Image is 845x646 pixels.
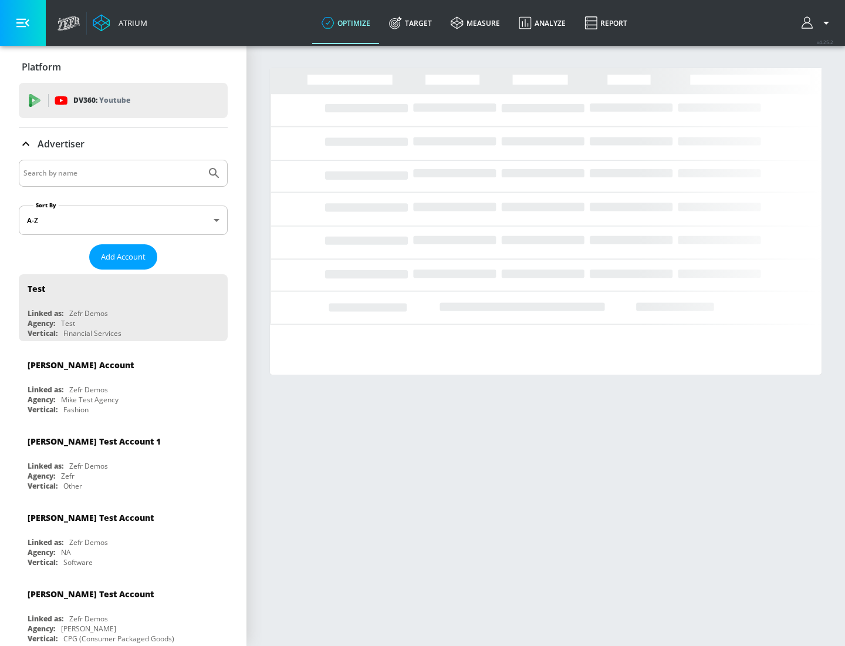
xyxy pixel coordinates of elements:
div: Zefr Demos [69,614,108,624]
div: Linked as: [28,614,63,624]
div: Platform [19,51,228,83]
div: Advertiser [19,127,228,160]
div: Test [28,283,45,294]
div: Linked as: [28,461,63,471]
div: Agency: [28,395,55,405]
div: Financial Services [63,328,121,338]
div: [PERSON_NAME] Account [28,359,134,371]
div: TestLinked as:Zefr DemosAgency:TestVertical:Financial Services [19,274,228,341]
div: Mike Test Agency [61,395,119,405]
span: v 4.25.2 [817,39,833,45]
div: Software [63,557,93,567]
a: Atrium [93,14,147,32]
div: DV360: Youtube [19,83,228,118]
div: CPG (Consumer Packaged Goods) [63,634,174,644]
div: Test [61,318,75,328]
a: Report [575,2,637,44]
div: Fashion [63,405,89,415]
div: Agency: [28,624,55,634]
div: A-Z [19,206,228,235]
a: Analyze [509,2,575,44]
p: Youtube [99,94,130,106]
div: Zefr Demos [69,385,108,395]
div: Zefr Demos [69,461,108,471]
p: DV360: [73,94,130,107]
div: [PERSON_NAME] AccountLinked as:Zefr DemosAgency:Mike Test AgencyVertical:Fashion [19,351,228,418]
div: Zefr [61,471,75,481]
a: measure [441,2,509,44]
label: Sort By [33,201,59,209]
div: [PERSON_NAME] [61,624,116,634]
div: Vertical: [28,328,58,338]
div: [PERSON_NAME] Test Account [28,588,154,600]
div: Other [63,481,82,491]
div: Zefr Demos [69,308,108,318]
div: Vertical: [28,405,58,415]
div: [PERSON_NAME] Test Account 1 [28,436,161,447]
button: Add Account [89,244,157,270]
div: NA [61,547,71,557]
div: Vertical: [28,634,58,644]
div: [PERSON_NAME] Test AccountLinked as:Zefr DemosAgency:NAVertical:Software [19,503,228,570]
div: Linked as: [28,537,63,547]
div: Linked as: [28,385,63,395]
div: [PERSON_NAME] Test Account [28,512,154,523]
div: Agency: [28,547,55,557]
div: Zefr Demos [69,537,108,547]
div: [PERSON_NAME] Test Account 1Linked as:Zefr DemosAgency:ZefrVertical:Other [19,427,228,494]
div: Vertical: [28,481,58,491]
div: Agency: [28,318,55,328]
div: Linked as: [28,308,63,318]
p: Platform [22,60,61,73]
div: Atrium [114,18,147,28]
div: Vertical: [28,557,58,567]
p: Advertiser [38,137,84,150]
div: Agency: [28,471,55,481]
a: Target [380,2,441,44]
input: Search by name [23,166,201,181]
a: optimize [312,2,380,44]
span: Add Account [101,250,146,264]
